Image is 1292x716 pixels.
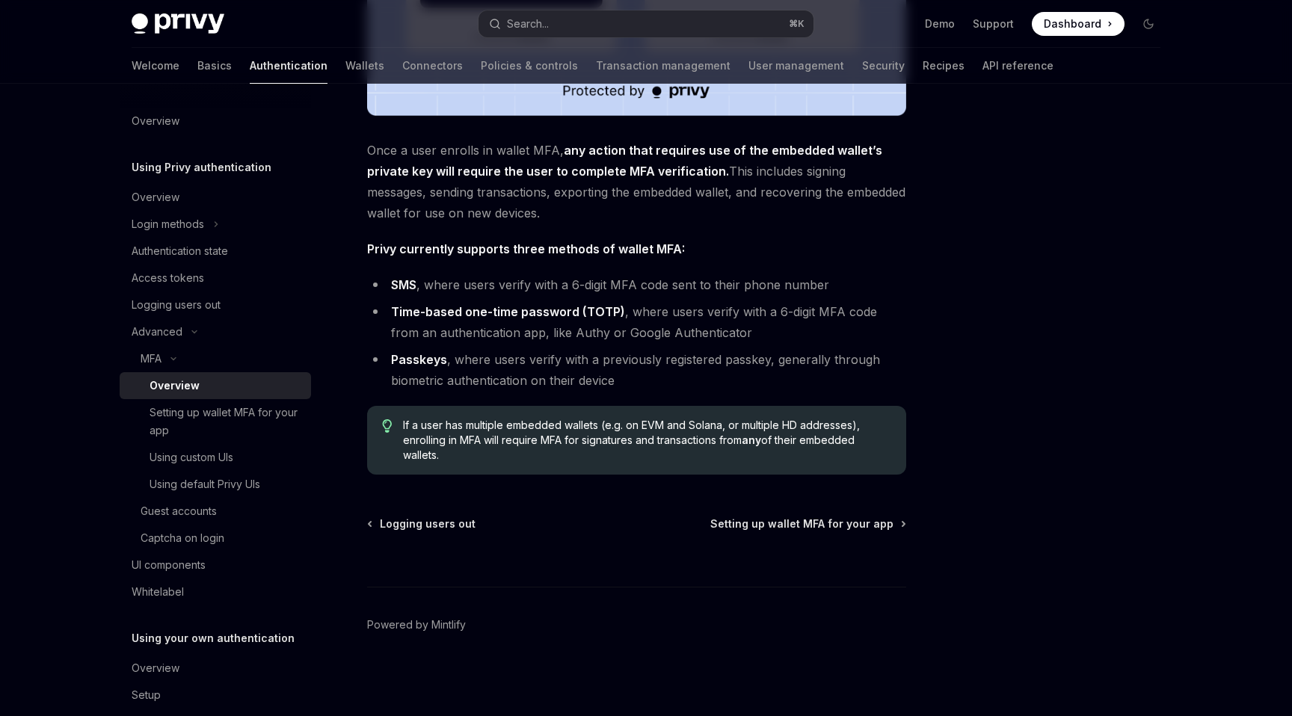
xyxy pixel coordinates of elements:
[132,112,179,130] div: Overview
[120,578,311,605] a: Whitelabel
[1032,12,1125,36] a: Dashboard
[120,552,311,578] a: UI components
[150,448,233,466] div: Using custom UIs
[132,583,184,601] div: Whitelabel
[132,323,182,341] div: Advanced
[150,404,302,439] div: Setting up wallet MFA for your app
[132,296,221,314] div: Logging users out
[250,48,327,84] a: Authentication
[382,419,393,433] svg: Tip
[120,655,311,682] a: Overview
[120,525,311,552] a: Captcha on login
[789,18,805,30] span: ⌘ K
[367,241,685,256] strong: Privy currently supports three methods of wallet MFA:
[120,444,311,471] a: Using custom UIs
[132,659,179,677] div: Overview
[120,291,311,318] a: Logging users out
[150,377,200,395] div: Overview
[923,48,965,84] a: Recipes
[345,48,384,84] a: Wallets
[479,10,813,37] button: Search...⌘K
[391,304,625,319] strong: Time-based one-time password (TOTP)
[710,516,893,531] span: Setting up wallet MFA for your app
[369,516,476,531] a: Logging users out
[367,140,906,223] span: Once a user enrolls in wallet MFA, This includes signing messages, sending transactions, exportin...
[380,516,476,531] span: Logging users out
[402,48,463,84] a: Connectors
[120,399,311,444] a: Setting up wallet MFA for your app
[403,418,891,463] span: If a user has multiple embedded wallets (e.g. on EVM and Solana, or multiple HD addresses), enrol...
[596,48,730,84] a: Transaction management
[132,188,179,206] div: Overview
[982,48,1053,84] a: API reference
[367,301,906,343] li: , where users verify with a 6-digit MFA code from an authentication app, like Authy or Google Aut...
[120,108,311,135] a: Overview
[925,16,955,31] a: Demo
[132,158,271,176] h5: Using Privy authentication
[132,556,206,574] div: UI components
[132,13,224,34] img: dark logo
[120,265,311,291] a: Access tokens
[141,502,217,520] div: Guest accounts
[1044,16,1101,31] span: Dashboard
[710,516,905,531] a: Setting up wallet MFA for your app
[742,433,761,446] strong: any
[481,48,578,84] a: Policies & controls
[367,349,906,391] li: , where users verify with a previously registered passkey, generally through biometric authentica...
[507,15,549,33] div: Search...
[367,617,466,632] a: Powered by Mintlify
[197,48,232,84] a: Basics
[141,529,224,547] div: Captcha on login
[120,372,311,399] a: Overview
[120,498,311,525] a: Guest accounts
[862,48,905,84] a: Security
[367,274,906,295] li: , where users verify with a 6-digit MFA code sent to their phone number
[973,16,1014,31] a: Support
[367,143,882,179] strong: any action that requires use of the embedded wallet’s private key will require the user to comple...
[132,629,295,647] h5: Using your own authentication
[748,48,844,84] a: User management
[132,269,204,287] div: Access tokens
[132,48,179,84] a: Welcome
[150,475,260,493] div: Using default Privy UIs
[120,471,311,498] a: Using default Privy UIs
[391,352,447,367] strong: Passkeys
[120,184,311,211] a: Overview
[141,350,161,368] div: MFA
[120,682,311,709] a: Setup
[1136,12,1160,36] button: Toggle dark mode
[132,242,228,260] div: Authentication state
[132,215,204,233] div: Login methods
[391,277,416,292] strong: SMS
[132,686,161,704] div: Setup
[120,238,311,265] a: Authentication state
